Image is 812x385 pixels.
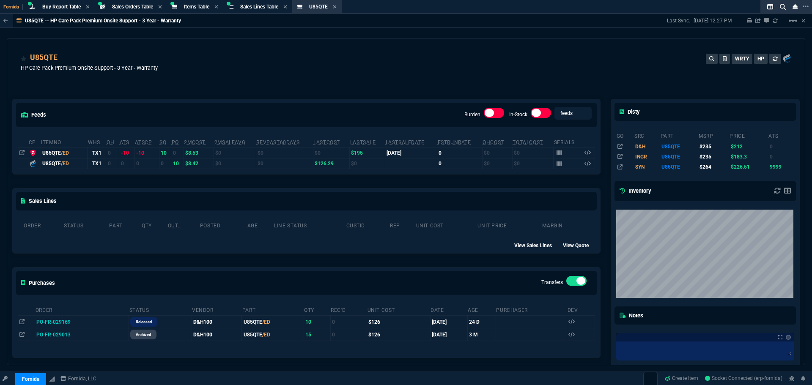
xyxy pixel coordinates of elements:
mat-icon: Example home icon [788,16,798,26]
h5: Purchases [21,279,55,287]
td: TX1 [88,158,106,169]
th: Line Status [274,219,346,231]
span: /ED [61,161,69,167]
td: $8.42 [184,158,214,169]
td: $0 [512,158,553,169]
td: $264 [698,162,729,172]
abbr: Total units on open Sales Orders [159,139,166,145]
div: Transfers [566,276,587,289]
nx-icon: Open In Opposite Panel [19,150,25,156]
td: $235 [698,141,729,151]
abbr: ATS with all companies combined [135,139,152,145]
th: src [634,129,660,141]
td: $0 [350,158,385,169]
td: $0 [256,147,313,158]
span: Items Table [184,4,209,10]
th: Rep [390,219,416,231]
td: 0 [437,158,483,169]
nx-icon: Open New Tab [803,3,809,11]
td: 0 [330,328,367,341]
abbr: The date of the last SO Inv price. No time limit. (ignore zeros) [386,139,425,145]
abbr: Total revenue past 60 days [256,139,299,145]
abbr: The last SO Inv price. No time limit. (ignore zeros) [350,139,376,145]
td: $0 [512,147,553,158]
th: Dev [567,303,595,316]
td: $195 [350,147,385,158]
div: Burden [484,108,504,121]
th: QTY [141,219,167,231]
label: In-Stock [509,112,527,117]
th: Qty [304,303,330,316]
abbr: The last purchase cost from PO Order [313,139,340,145]
nx-icon: Close Tab [333,4,337,11]
td: 0 [437,147,483,158]
td: 9999 [768,162,794,172]
abbr: Avg Cost of Inventory on-hand [483,139,504,145]
th: Margin [542,219,589,231]
td: 3 M [467,328,496,341]
nx-icon: Search [776,2,789,12]
th: Part [109,219,141,231]
td: 0 [106,147,119,158]
span: Sales Lines Table [240,4,278,10]
div: In-Stock [531,108,551,121]
label: Burden [464,112,480,117]
h5: feeds [21,111,46,119]
th: part [660,129,698,141]
td: 24 D [467,315,496,328]
td: $126 [367,315,431,328]
div: View Quote [563,241,596,249]
th: Unit Price [477,219,542,231]
th: WHS [88,136,106,148]
p: Last Sync: [667,17,694,24]
nx-fornida-value: PO-FR-029013 [36,331,127,339]
h5: Notes [620,311,643,319]
h5: Inventory [620,187,651,195]
th: Order [35,303,129,316]
abbr: Avg Sale from SO invoices for 2 months [214,139,245,145]
td: D&H100 [192,315,242,328]
td: U85QTE [242,315,304,328]
nx-icon: Close Tab [158,4,162,11]
span: Buy Report Table [42,4,81,10]
td: $126 [367,328,431,341]
span: Socket Connected (erp-fornida) [705,376,782,382]
td: SYN [634,162,660,172]
tr: HP 3Y PREMIUM ONSITE MWS [616,162,795,172]
nx-icon: Open In Opposite Panel [19,332,25,338]
td: D&H [634,141,660,151]
td: -10 [134,147,159,158]
div: U85QTE [42,149,86,157]
abbr: Total Cost of Units on Hand [513,139,543,145]
td: 0 [119,158,135,169]
p: archived [136,331,151,338]
td: $212 [729,141,768,151]
th: Rec'd [330,303,367,316]
td: $0 [482,147,512,158]
span: PO-FR-029169 [36,319,71,325]
td: $0 [214,158,256,169]
a: Create Item [661,372,702,385]
td: 0 [106,158,119,169]
nx-icon: Split Panels [764,2,776,12]
td: 10 [304,315,330,328]
td: 15 [304,328,330,341]
abbr: Total units on open Purchase Orders [172,139,179,145]
td: [DATE] [430,328,467,341]
a: BvZBFTqTk_xEnpLVAAAS [705,375,782,382]
th: Date [430,303,467,316]
td: TX1 [88,147,106,158]
div: View Sales Lines [514,241,560,249]
nx-icon: Close Tab [86,4,90,11]
button: HP [754,54,768,64]
abbr: Avg cost of all PO invoices for 2 months [184,139,206,145]
td: U85QTE [660,152,698,162]
h5: Sales Lines [21,197,57,205]
td: U85QTE [660,162,698,172]
td: $0 [482,158,512,169]
th: Part [242,303,304,316]
td: -10 [119,147,135,158]
td: 0 [171,147,184,158]
td: $126.29 [313,158,349,169]
td: 0 [768,141,794,151]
